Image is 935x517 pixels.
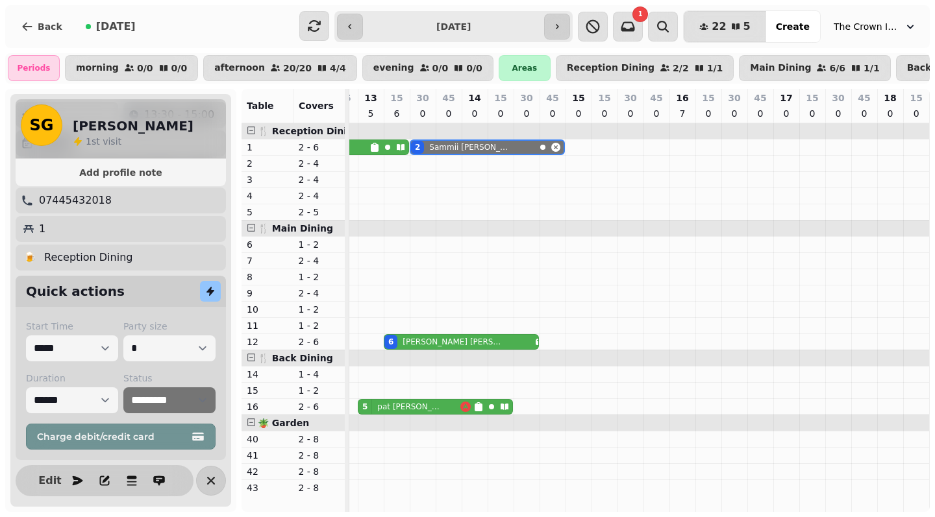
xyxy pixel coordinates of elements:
[833,107,843,120] p: 0
[911,107,921,120] p: 0
[299,303,340,316] p: 1 - 2
[572,91,584,104] p: 15
[684,11,766,42] button: 225
[299,481,340,494] p: 2 - 8
[546,91,558,104] p: 45
[780,91,792,104] p: 17
[330,64,346,73] p: 4 / 4
[910,91,923,104] p: 15
[676,91,688,104] p: 16
[299,335,340,348] p: 2 - 6
[388,337,393,347] div: 6
[214,63,265,73] p: afternoon
[42,475,58,486] span: Edit
[26,424,216,450] button: Charge debit/credit card
[247,189,288,202] p: 4
[638,11,643,18] span: 1
[258,223,333,234] span: 🍴 Main Dining
[73,117,193,135] h2: [PERSON_NAME]
[247,101,274,111] span: Table
[299,254,340,267] p: 2 - 4
[171,64,188,73] p: 0 / 0
[625,107,636,120] p: 0
[299,206,340,219] p: 2 - 5
[829,64,845,73] p: 6 / 6
[885,107,895,120] p: 0
[299,433,340,446] p: 2 - 8
[247,465,288,478] p: 42
[258,353,333,363] span: 🍴 Back Dining
[521,107,532,120] p: 0
[26,372,118,385] label: Duration
[247,173,288,186] p: 3
[247,319,288,332] p: 11
[299,465,340,478] p: 2 - 8
[10,11,73,42] button: Back
[858,91,870,104] p: 45
[299,238,340,251] p: 1 - 2
[739,55,890,81] button: Main Dining6/61/1
[364,91,377,104] p: 13
[75,11,146,42] button: [DATE]
[247,271,288,283] p: 8
[258,126,360,136] span: 🍴 Reception Dining
[884,91,896,104] p: 18
[392,107,402,120] p: 6
[299,101,334,111] span: Covers
[466,64,482,73] p: 0 / 0
[826,15,925,38] button: The Crown Inn
[299,141,340,154] p: 2 - 6
[247,433,288,446] p: 40
[599,107,610,120] p: 0
[567,63,654,73] p: Reception Dining
[806,91,818,104] p: 15
[418,107,428,120] p: 0
[39,221,45,237] p: 1
[650,91,662,104] p: 45
[870,455,935,517] iframe: Chat Widget
[86,136,92,147] span: 1
[429,142,511,152] p: Sammii [PERSON_NAME]
[247,157,288,170] p: 2
[299,271,340,283] p: 1 - 2
[416,91,429,104] p: 30
[729,107,740,120] p: 0
[598,91,610,104] p: 15
[520,91,532,104] p: 30
[38,22,62,31] span: Back
[673,64,689,73] p: 2 / 2
[86,135,121,148] p: visit
[366,107,376,120] p: 5
[754,91,766,104] p: 45
[30,117,54,133] span: SG
[651,107,662,120] p: 0
[499,55,551,81] div: Areas
[44,250,132,265] p: Reception Dining
[92,136,103,147] span: st
[624,91,636,104] p: 30
[832,91,844,104] p: 30
[677,107,688,120] p: 7
[469,107,480,120] p: 0
[65,55,198,81] button: morning0/00/0
[390,91,403,104] p: 15
[443,107,454,120] p: 0
[299,368,340,381] p: 1 - 4
[247,238,288,251] p: 6
[728,91,740,104] p: 30
[377,402,443,412] p: pat [PERSON_NAME]
[362,402,368,412] div: 5
[299,173,340,186] p: 2 - 4
[8,55,60,81] div: Periods
[573,107,584,120] p: 0
[432,64,449,73] p: 0 / 0
[247,449,288,462] p: 41
[755,107,766,120] p: 0
[743,21,751,32] span: 5
[807,107,817,120] p: 0
[37,468,63,494] button: Edit
[299,157,340,170] p: 2 - 4
[21,164,221,181] button: Add profile note
[26,320,118,333] label: Start Time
